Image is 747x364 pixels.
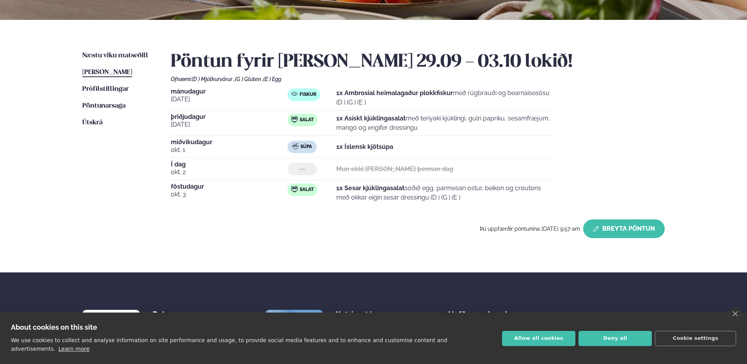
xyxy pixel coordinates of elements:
[59,346,90,352] a: Learn more
[300,144,312,150] span: Súpa
[171,95,287,104] span: [DATE]
[336,89,453,97] strong: 1x Ambrosial heimalagaður plokkfiskur
[171,51,665,73] h2: Pöntun fyrir [PERSON_NAME] 29.09 - 03.10 lokið!
[171,120,287,129] span: [DATE]
[502,331,575,346] button: Allow all cookies
[336,184,553,202] p: soðið egg, parmesan ostur, beikon og croutons með okkar eigin sesar dressingu (D ) (G ) (E )
[82,51,148,60] a: Næstu viku matseðill
[336,165,453,173] strong: Mun ekki [PERSON_NAME] þennan dag
[263,76,281,82] span: (E ) Egg
[291,116,298,122] img: salad.svg
[336,88,553,107] p: með rúgbrauði og bearnaisesósu (D ) (G ) (E )
[82,69,132,76] span: [PERSON_NAME]
[82,101,126,111] a: Pöntunarsaga
[335,310,397,319] div: Katrínartún 4
[82,102,126,109] span: Pöntunarsaga
[192,76,235,82] span: (D ) Mjólkurvörur ,
[300,117,314,123] span: Salat
[625,310,665,335] div: Fylgdu okkur
[82,52,148,59] span: Næstu viku matseðill
[291,91,298,97] img: fish.svg
[11,323,97,331] strong: About cookies on this site
[336,115,406,122] strong: 1x Asískt kjúklingasalat
[729,307,742,320] a: close
[655,331,736,346] button: Cookie settings
[300,187,314,193] span: Salat
[171,190,287,199] span: okt. 3
[82,119,103,126] span: Útskrá
[82,85,129,94] a: Prófílstillingar
[171,139,287,145] span: miðvikudagur
[171,145,287,155] span: okt. 1
[578,331,652,346] button: Deny all
[583,219,665,238] button: Breyta Pöntun
[336,184,405,192] strong: 1x Sesar kjúklingasalat
[235,76,263,82] span: (G ) Glúten ,
[153,310,215,319] div: Dalvegur 30
[82,118,103,127] a: Útskrá
[336,143,393,150] strong: 1x Íslensk kjötsúpa
[171,76,665,82] div: Ofnæmi:
[171,184,287,190] span: föstudagur
[171,88,287,95] span: mánudagur
[448,304,507,319] span: Hafðu samband
[480,226,580,232] span: Þú uppfærðir pöntunina [DATE] 9:57 am
[171,168,287,177] span: okt. 2
[171,161,287,168] span: Í dag
[82,86,129,92] span: Prófílstillingar
[11,337,447,352] p: We use cookies to collect and analyse information on site performance and usage, to provide socia...
[291,186,298,192] img: salad.svg
[336,114,553,133] p: með teriyaki kjúklingi, gulri papriku, sesamfræjum, mangó og engifer dressingu
[292,143,298,149] img: soup.svg
[82,68,132,77] a: [PERSON_NAME]
[171,114,287,120] span: þriðjudagur
[299,166,305,172] span: ---
[300,92,316,98] span: Fiskur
